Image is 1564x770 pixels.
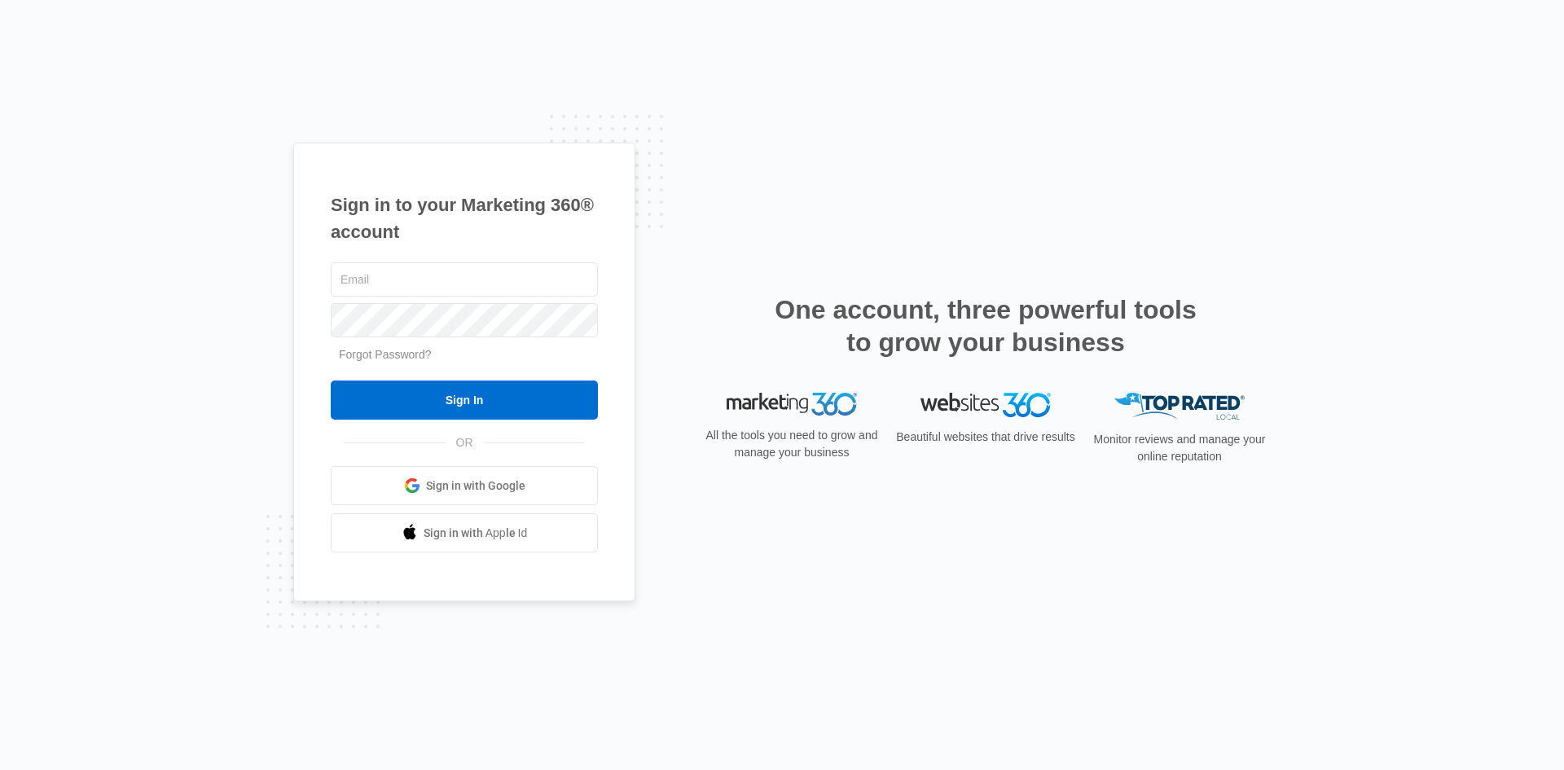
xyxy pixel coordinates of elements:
[770,293,1202,359] h2: One account, three powerful tools to grow your business
[445,434,485,451] span: OR
[1114,393,1245,420] img: Top Rated Local
[920,393,1051,416] img: Websites 360
[894,429,1077,446] p: Beautiful websites that drive results
[331,466,598,505] a: Sign in with Google
[426,477,525,495] span: Sign in with Google
[727,393,857,416] img: Marketing 360
[1088,431,1271,465] p: Monitor reviews and manage your online reputation
[331,381,598,420] input: Sign In
[424,525,528,542] span: Sign in with Apple Id
[331,513,598,552] a: Sign in with Apple Id
[331,191,598,245] h1: Sign in to your Marketing 360® account
[701,427,883,461] p: All the tools you need to grow and manage your business
[331,262,598,297] input: Email
[339,348,432,361] a: Forgot Password?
